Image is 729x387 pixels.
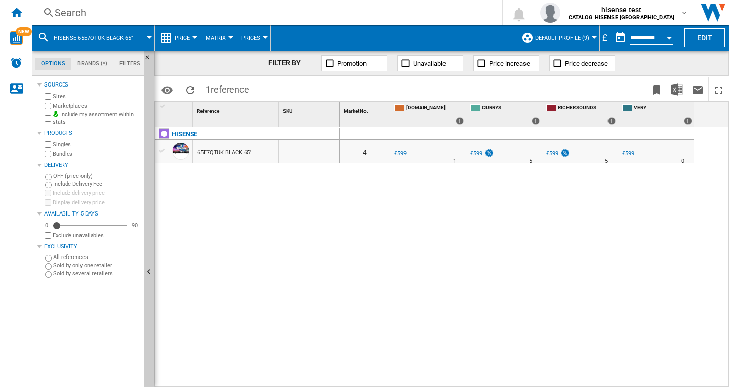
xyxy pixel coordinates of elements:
[535,25,594,51] button: Default profile (9)
[340,140,390,163] div: 4
[53,180,140,188] label: Include Delivery Fee
[681,156,684,166] div: Delivery Time : 0 day
[535,35,589,41] span: Default profile (9)
[129,222,140,229] div: 90
[469,149,494,159] div: £599
[55,6,476,20] div: Search
[489,60,530,67] span: Price increase
[281,102,339,117] div: SKU Sort None
[413,60,446,67] span: Unavailable
[35,58,71,70] md-tab-item: Options
[53,253,140,261] label: All references
[544,102,618,127] div: RICHER SOUNDS 1 offers sold by RICHER SOUNDS
[44,81,140,89] div: Sources
[397,55,463,71] button: Unavailable
[540,3,560,23] img: profile.jpg
[521,25,594,51] div: Default profile (9)
[45,271,52,278] input: Sold by several retailers
[610,28,630,48] button: md-calendar
[569,14,675,21] b: CATALOG HISENSE [GEOGRAPHIC_DATA]
[113,58,146,70] md-tab-item: Filters
[44,243,140,251] div: Exclusivity
[268,58,311,68] div: FILTER BY
[337,60,367,67] span: Promotion
[709,77,729,101] button: Maximize
[206,35,226,41] span: Matrix
[44,161,140,169] div: Delivery
[211,84,249,95] span: reference
[684,28,725,47] button: Edit
[470,150,482,157] div: £599
[45,112,51,125] input: Include my assortment within stats
[45,103,51,109] input: Marketplaces
[342,102,390,117] div: Sort None
[53,199,140,206] label: Display delivery price
[53,150,140,158] label: Bundles
[197,108,219,114] span: Reference
[54,35,133,41] span: HISENSE 65E7QTUK BLACK 65"
[200,77,254,99] span: 1
[53,262,140,269] label: Sold by only one retailer
[10,57,22,69] img: alerts-logo.svg
[241,35,260,41] span: Prices
[206,25,231,51] button: Matrix
[684,117,692,125] div: 1 offers sold by VERY
[394,150,407,157] div: £599
[558,104,616,113] span: RICHER SOUNDS
[393,149,407,159] div: £599
[634,104,692,113] span: VERY
[605,156,608,166] div: Delivery Time : 5 days
[473,55,539,71] button: Price increase
[321,55,387,71] button: Promotion
[53,232,140,239] label: Exclude unavailables
[660,27,678,46] button: Open calendar
[45,199,51,206] input: Display delivery price
[620,102,694,127] div: VERY 1 offers sold by VERY
[622,150,634,157] div: £599
[195,102,278,117] div: Reference Sort None
[53,172,140,180] label: OFF (price only)
[53,93,140,100] label: Sites
[281,102,339,117] div: Sort None
[53,141,140,148] label: Singles
[45,232,51,239] input: Display delivery price
[175,25,195,51] button: Price
[53,111,140,126] label: Include my assortment within stats
[453,156,456,166] div: Delivery Time : 1 day
[671,83,683,96] img: excel-24x24.png
[646,77,667,101] button: Bookmark this report
[456,117,464,125] div: 1 offers sold by AMAZON.CO.UK
[44,210,140,218] div: Availability 5 Days
[157,80,177,99] button: Options
[16,27,32,36] span: NEW
[45,151,51,157] input: Bundles
[565,60,608,67] span: Price decrease
[53,270,140,277] label: Sold by several retailers
[45,263,52,270] input: Sold by only one retailer
[687,77,708,101] button: Send this report by email
[53,102,140,110] label: Marketplaces
[45,141,51,148] input: Singles
[53,189,140,197] label: Include delivery price
[172,102,192,117] div: Sort None
[172,128,197,140] div: Click to filter on that brand
[197,141,252,164] div: 65E7QTUK BLACK 65"
[484,149,494,157] img: promotionV3.png
[53,221,127,231] md-slider: Availability
[569,5,675,15] span: hisense test
[54,25,143,51] button: HISENSE 65E7QTUK BLACK 65"
[53,111,59,117] img: mysite-bg-18x18.png
[545,149,570,159] div: £599
[175,35,190,41] span: Price
[482,104,540,113] span: CURRYS
[549,55,615,71] button: Price decrease
[195,102,278,117] div: Sort None
[607,117,616,125] div: 1 offers sold by RICHER SOUNDS
[71,58,113,70] md-tab-item: Brands (*)
[532,117,540,125] div: 1 offers sold by CURRYS
[621,149,634,159] div: £599
[468,102,542,127] div: CURRYS 1 offers sold by CURRYS
[44,129,140,137] div: Products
